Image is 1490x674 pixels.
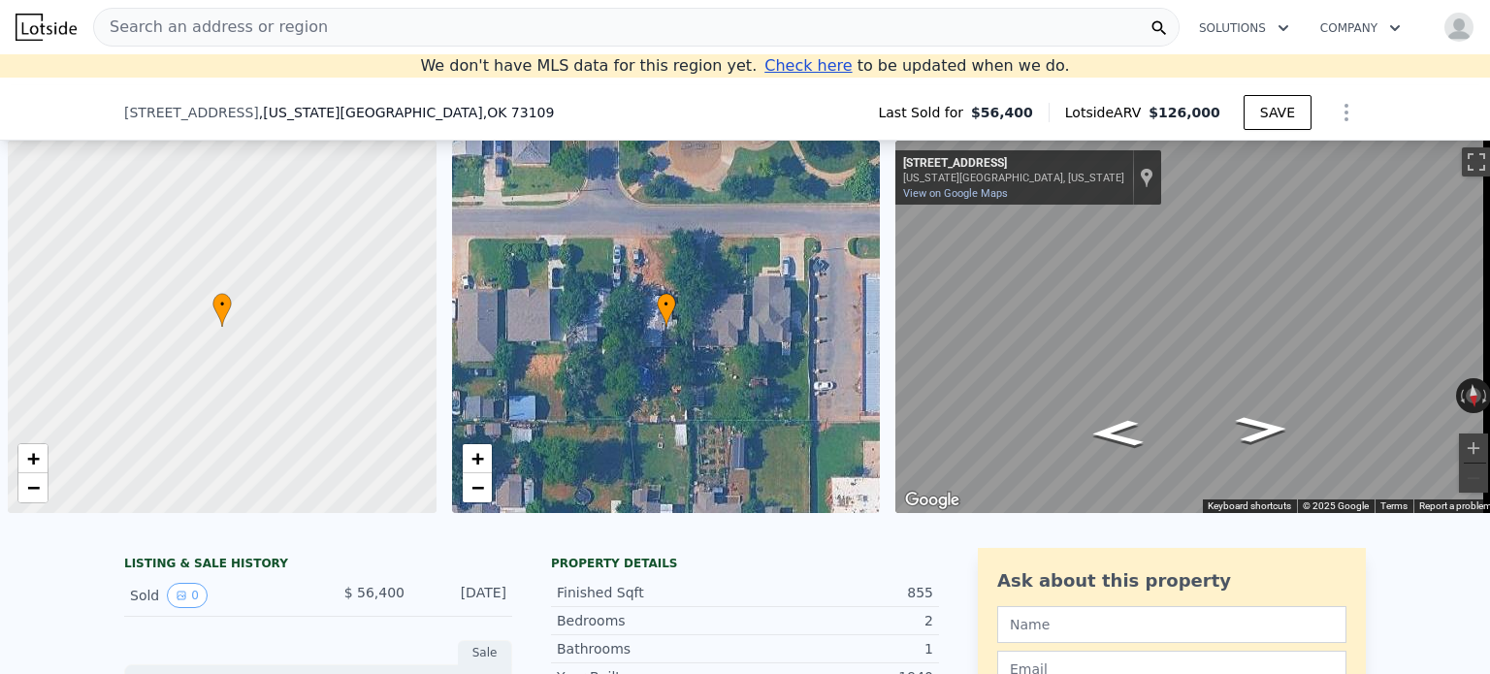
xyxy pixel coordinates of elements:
span: , OK 73109 [483,105,555,120]
img: avatar [1443,12,1474,43]
span: Search an address or region [94,16,328,39]
span: − [27,475,40,499]
span: , [US_STATE][GEOGRAPHIC_DATA] [259,103,555,122]
img: Lotside [16,14,77,41]
div: to be updated when we do. [764,54,1069,78]
div: We don't have MLS data for this region yet. [420,54,1069,78]
span: • [657,296,676,313]
button: Solutions [1183,11,1305,46]
button: SAVE [1244,95,1312,130]
div: • [212,293,232,327]
span: © 2025 Google [1303,500,1369,511]
div: 2 [745,611,933,630]
div: 1 [745,639,933,658]
a: Terms (opens in new tab) [1380,500,1408,511]
a: Open this area in Google Maps (opens a new window) [900,488,964,513]
a: View on Google Maps [903,187,1008,200]
a: Zoom out [463,473,492,502]
button: View historical data [167,583,208,608]
span: $ 56,400 [344,585,405,600]
a: Zoom out [18,473,48,502]
span: Check here [764,56,852,75]
a: Show location on map [1140,167,1153,188]
button: Reset the view [1465,377,1483,413]
img: Google [900,488,964,513]
span: Last Sold for [878,103,971,122]
div: [US_STATE][GEOGRAPHIC_DATA], [US_STATE] [903,172,1124,184]
a: Zoom in [18,444,48,473]
div: Property details [551,556,939,571]
div: • [657,293,676,327]
div: Sold [130,583,303,608]
span: • [212,296,232,313]
span: Lotside ARV [1065,103,1149,122]
div: Finished Sqft [557,583,745,602]
div: 855 [745,583,933,602]
div: [DATE] [420,583,506,608]
span: + [27,446,40,470]
button: Rotate counterclockwise [1456,378,1467,413]
input: Name [997,606,1346,643]
div: LISTING & SALE HISTORY [124,556,512,575]
div: [STREET_ADDRESS] [903,156,1124,172]
a: Zoom in [463,444,492,473]
span: $126,000 [1149,105,1220,120]
button: Zoom out [1459,464,1488,493]
span: − [470,475,483,499]
span: $56,400 [971,103,1033,122]
button: Zoom in [1459,433,1488,463]
span: + [470,446,483,470]
button: Company [1305,11,1416,46]
div: Bathrooms [557,639,745,658]
div: Ask about this property [997,567,1346,594]
div: Sale [458,640,512,665]
span: [STREET_ADDRESS] [124,103,259,122]
button: Show Options [1327,93,1366,132]
button: Keyboard shortcuts [1208,499,1291,513]
path: Go West, SW 46th St [1214,410,1311,449]
div: Bedrooms [557,611,745,630]
path: Go East, SW 46th St [1068,414,1165,453]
